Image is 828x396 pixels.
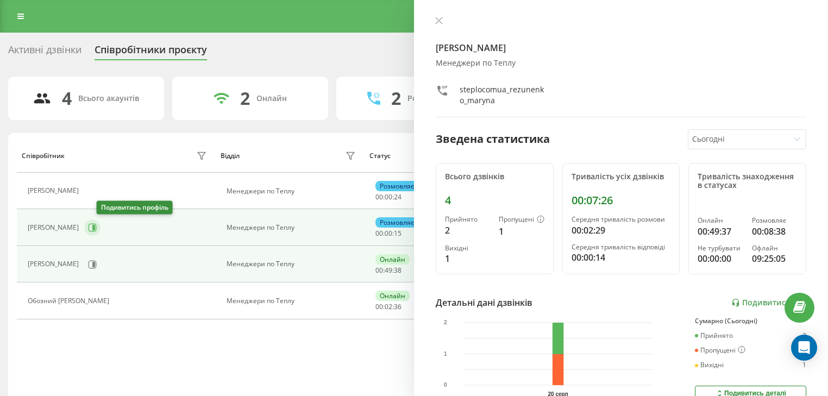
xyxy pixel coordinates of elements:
[698,225,743,238] div: 00:49:37
[240,88,250,109] div: 2
[445,244,490,252] div: Вихідні
[572,216,671,223] div: Середня тривалість розмови
[227,297,359,305] div: Менеджери по Теплу
[572,194,671,207] div: 00:07:26
[752,217,797,224] div: Розмовляє
[375,229,383,238] span: 00
[445,216,490,223] div: Прийнято
[375,303,402,311] div: : :
[436,41,806,54] h4: [PERSON_NAME]
[698,172,797,191] div: Тривалість знаходження в статусах
[445,252,490,265] div: 1
[375,192,383,202] span: 00
[572,243,671,251] div: Середня тривалість відповіді
[695,317,806,325] div: Сумарно (Сьогодні)
[227,260,359,268] div: Менеджери по Теплу
[227,224,359,231] div: Менеджери по Теплу
[436,296,532,309] div: Детальні дані дзвінків
[445,224,490,237] div: 2
[394,192,402,202] span: 24
[28,224,81,231] div: [PERSON_NAME]
[731,298,806,307] a: Подивитись звіт
[698,217,743,224] div: Онлайн
[444,319,447,325] text: 2
[385,192,392,202] span: 00
[95,44,207,61] div: Співробітники проєкту
[444,382,447,388] text: 0
[8,44,81,61] div: Активні дзвінки
[369,152,391,160] div: Статус
[97,201,173,215] div: Подивитись профіль
[375,217,418,228] div: Розмовляє
[375,302,383,311] span: 00
[256,94,287,103] div: Онлайн
[445,172,544,181] div: Всього дзвінків
[572,172,671,181] div: Тривалість усіх дзвінків
[572,251,671,264] div: 00:00:14
[394,302,402,311] span: 36
[22,152,65,160] div: Співробітник
[375,267,402,274] div: : :
[385,229,392,238] span: 00
[499,225,544,238] div: 1
[499,216,544,224] div: Пропущені
[444,351,447,357] text: 1
[572,224,671,237] div: 00:02:29
[802,332,806,340] div: 2
[407,94,460,103] div: Розмовляють
[394,266,402,275] span: 38
[28,187,81,194] div: [PERSON_NAME]
[394,229,402,238] span: 15
[375,254,410,265] div: Онлайн
[752,252,797,265] div: 09:25:05
[698,252,743,265] div: 00:00:00
[28,260,81,268] div: [PERSON_NAME]
[385,302,392,311] span: 02
[375,181,418,191] div: Розмовляє
[78,94,139,103] div: Всього акаунтів
[391,88,401,109] div: 2
[752,244,797,252] div: Офлайн
[221,152,240,160] div: Відділ
[445,194,544,207] div: 4
[695,332,733,340] div: Прийнято
[375,193,402,201] div: : :
[385,266,392,275] span: 49
[28,297,112,305] div: Обозний [PERSON_NAME]
[698,244,743,252] div: Не турбувати
[802,361,806,369] div: 1
[436,59,806,68] div: Менеджери по Теплу
[62,88,72,109] div: 4
[695,361,724,369] div: Вихідні
[227,187,359,195] div: Менеджери по Теплу
[752,225,797,238] div: 00:08:38
[375,266,383,275] span: 00
[791,335,817,361] div: Open Intercom Messenger
[695,346,745,355] div: Пропущені
[460,84,545,106] div: steplocomua_rezunenko_maryna
[436,131,550,147] div: Зведена статистика
[375,230,402,237] div: : :
[375,291,410,301] div: Онлайн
